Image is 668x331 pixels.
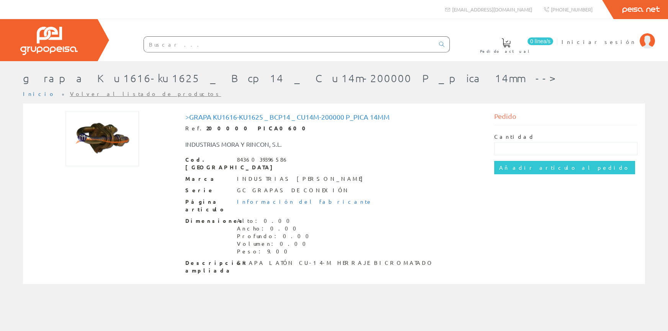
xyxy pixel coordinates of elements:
[70,90,221,97] a: Volver al listado de productos
[185,259,231,274] span: Descripción ampliada
[480,47,532,55] span: Pedido actual
[185,187,231,194] span: Serie
[237,240,314,248] div: Volumen: 0.00
[23,90,56,97] a: Inicio
[180,140,360,149] div: INDUSTRIAS MORA Y RINCON, S.L.
[237,156,289,164] div: 8436039396586
[144,37,434,52] input: Buscar ...
[20,27,78,55] img: Grupo Peisa
[185,125,483,132] div: Ref.
[494,161,635,174] input: Añadir artículo al pedido
[237,187,350,194] div: GC GRAPAS DE CONEXIÓN
[494,111,637,125] div: Pedido
[185,175,231,183] span: Marca
[65,111,139,166] img: Foto artículo >grapa Ku1616-ku1625 _ Bcp14 _ Cu14m-200000 P_pica 14mm (192x144)
[237,225,314,232] div: Ancho: 0.00
[185,113,483,121] h1: >grapa Ku1616-ku1625 _ Bcp14 _ Cu14m-200000 P_pica 14mm
[562,32,655,39] a: Iniciar sesión
[562,38,636,45] span: Iniciar sesión
[185,198,231,213] span: Página artículo
[237,217,314,225] div: Alto: 0.00
[237,198,372,205] a: Información del fabricante
[206,125,311,131] strong: 200000 PICA0600
[494,133,535,141] label: Cantidad
[237,232,314,240] div: Profundo: 0.00
[185,217,231,225] span: Dimensiones
[452,6,532,13] span: [EMAIL_ADDRESS][DOMAIN_NAME]
[237,259,434,267] div: GRAPA LATÓN CU-14-M HERRAJE BICROMATADO
[551,6,593,13] span: [PHONE_NUMBER]
[23,73,566,84] h1: grapa Ku1616-ku1625 _ Bcp14 _ Cu14m-200000 P_pica 14mm -->
[237,248,314,255] div: Peso: 9.00
[237,175,367,183] div: INDUSTRIAS [PERSON_NAME]
[528,37,553,45] span: 0 línea/s
[185,156,231,171] span: Cod. [GEOGRAPHIC_DATA]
